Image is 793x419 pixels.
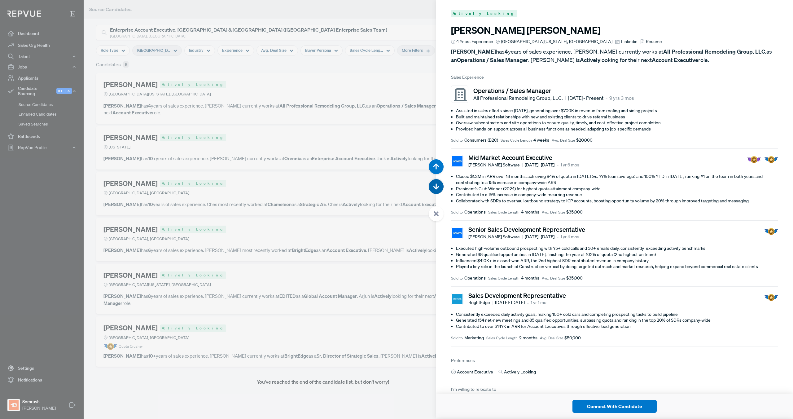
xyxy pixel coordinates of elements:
[456,198,778,204] li: Collaborated with SDRs to overhaul outbound strategy to ICP accounts, boosting opportunity volume...
[451,335,463,341] span: Sold to
[621,38,637,45] span: Linkedin
[488,209,519,215] span: Sales Cycle Length
[501,38,612,45] span: [GEOGRAPHIC_DATA][US_STATE], [GEOGRAPHIC_DATA]
[452,294,462,304] img: BrightEdge
[540,335,563,341] span: Avg. Deal Size
[456,120,778,126] li: Oversaw subcontractors and site operations to ensure quality, timely, and cost-effective project ...
[652,56,698,64] strong: Account Executive
[764,294,778,301] img: Quota Badge
[468,292,566,299] h5: Sales Development Representative
[456,114,778,120] li: Built and maintained relationships with new and existing clients to drive referral business
[457,369,493,375] span: Account Executive
[452,228,462,238] img: Jones Software
[456,317,778,324] li: Generated 154 net-new meetings and 85 qualified opportunities, surpassing quota and ranking in th...
[451,48,496,55] strong: [PERSON_NAME]
[473,87,634,94] h5: Operations / Sales Manager
[552,138,575,143] span: Avg. Deal Size
[468,226,585,233] h5: Senior Sales Development Representative
[663,48,766,55] strong: All Professional Remodeling Group, LLC.
[464,209,486,215] span: Operations
[560,162,579,168] span: 1 yr 6 mos
[457,56,528,64] strong: Operations / Sales Manager
[764,156,778,163] img: Quota Badge
[521,209,539,215] span: 4 months
[521,275,539,281] span: 4 months
[505,48,508,55] strong: 4
[473,94,566,102] span: All Professional Remodeling Group, LLC.
[615,38,637,45] a: Linkedin
[501,138,532,143] span: Sales Cycle Length
[531,299,546,306] span: 1 yr 1 mo
[456,108,778,114] li: Assisted in sales efforts since [DATE], generating over $700K in revenue from roofing and siding ...
[456,252,778,258] li: Generated 98 qualified opportunities in [DATE], finishing the year at 102% of quota (2nd highest ...
[542,209,565,215] span: Avg. Deal Size
[468,154,579,161] h5: Mid Market Account Executive
[456,126,778,132] li: Provided hands-on support across all business functions as needed, adapting to job-specific demands
[456,186,778,192] li: President’s Club Winner (2024) for highest quota attainment company-wide
[533,137,549,143] span: 4 weeks
[456,264,778,270] li: Played a key role in the launch of Construction vertical by doing targeted outreach and market re...
[451,138,463,143] span: Sold to
[640,38,662,45] a: Resume
[451,74,778,81] span: Sales Experience
[452,156,462,166] img: Jones Software
[451,209,463,215] span: Sold to
[451,358,475,363] span: Preferences
[576,137,593,143] span: $20,000
[456,38,493,45] span: 4 Years Experience
[566,209,583,215] span: $35,000
[504,369,536,375] span: Actively Looking
[568,94,603,102] span: [DATE] - Present
[486,335,518,341] span: Sales Cycle Length
[451,25,778,36] h3: [PERSON_NAME] [PERSON_NAME]
[572,400,657,413] button: Connect With Candidate
[456,324,778,330] li: Contributed to over $147K in ARR for Account Executives through effective lead generation
[468,162,523,168] span: [PERSON_NAME] Software
[764,228,778,235] img: Quota Badge
[495,299,525,306] span: [DATE] - [DATE]
[468,234,523,240] span: [PERSON_NAME] Software
[451,386,496,392] span: I’m willing to relocate to
[560,234,579,240] span: 1 yr 4 mos
[488,276,519,281] span: Sales Cycle Length
[451,47,778,64] p: has years of sales experience. [PERSON_NAME] currently works at as an . [PERSON_NAME] is looking ...
[580,56,600,64] strong: Actively
[468,299,493,306] span: BrightEdge
[525,162,554,168] span: [DATE] - [DATE]
[456,174,778,186] li: Closed $1.2M in ARR over 18 months, achieving 94% of quota in [DATE] (vs. 77% team average) and 1...
[464,137,498,143] span: Consumers (B2C)
[747,156,761,163] img: President Badge
[464,335,484,341] span: Marketing
[566,275,583,281] span: $35,000
[519,335,537,341] span: 2 months
[464,275,486,281] span: Operations
[564,335,581,341] span: $50,000
[542,276,565,281] span: Avg. Deal Size
[451,276,463,281] span: Sold to
[456,245,778,252] li: Executed high-volume outbound prospecting with 75+ cold calls and 30+ emails daily, consistently ...
[456,192,778,198] li: Contributed to a 15% increase in company-wide recurring revenue
[456,258,778,264] li: Influenced $410K+ in closed-won ARR, the 2nd highest SDR-contributed revenue in company history
[527,299,529,307] article: •
[557,161,559,169] article: •
[557,233,559,240] article: •
[646,38,662,45] span: Resume
[456,311,778,318] li: Consistently exceeded daily activity goals, making 100+ cold calls and completing prospecting tas...
[609,94,634,102] span: 9 yrs 3 mos
[451,10,517,17] span: Actively Looking
[525,234,554,240] span: [DATE] - [DATE]
[606,94,607,102] article: •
